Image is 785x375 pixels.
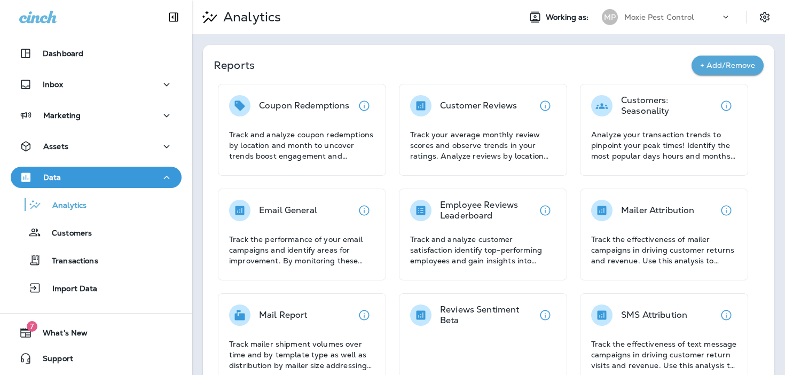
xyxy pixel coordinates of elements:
p: Track the effectiveness of mailer campaigns in driving customer returns and revenue. Use this ana... [591,234,737,266]
p: Employee Reviews Leaderboard [440,200,535,221]
button: View details [354,200,375,221]
button: View details [716,304,737,326]
button: Data [11,167,182,188]
p: Track your average monthly review scores and observe trends in your ratings. Analyze reviews by l... [410,129,556,161]
p: Import Data [42,284,98,294]
button: Dashboard [11,43,182,64]
p: Transactions [41,256,98,267]
p: Assets [43,142,68,151]
button: View details [535,95,556,116]
button: Customers [11,221,182,244]
div: MP [602,9,618,25]
p: Reports [214,58,692,73]
button: View details [716,200,737,221]
button: View details [354,304,375,326]
p: Coupon Redemptions [259,100,350,111]
p: SMS Attribution [621,310,687,321]
span: Support [32,354,73,367]
button: Settings [755,7,774,27]
p: Analytics [219,9,281,25]
button: Collapse Sidebar [159,6,189,28]
p: Moxie Pest Control [624,13,694,21]
p: Customers [41,229,92,239]
button: Marketing [11,105,182,126]
p: Track and analyze customer satisfaction identify top-performing employees and gain insights into ... [410,234,556,266]
span: Working as: [546,13,591,22]
button: Transactions [11,249,182,271]
p: Marketing [43,111,81,120]
p: Track and analyze coupon redemptions by location and month to uncover trends boost engagement and... [229,129,375,161]
p: Track mailer shipment volumes over time and by template type as well as distribution by mailer si... [229,339,375,371]
button: Assets [11,136,182,157]
button: Import Data [11,277,182,299]
p: Data [43,173,61,182]
button: + Add/Remove [692,56,764,75]
p: Email General [259,205,317,216]
p: Mailer Attribution [621,205,695,216]
span: 7 [27,321,37,332]
p: Inbox [43,80,63,89]
p: Mail Report [259,310,308,321]
p: Analyze your transaction trends to pinpoint your peak times! Identify the most popular days hours... [591,129,737,161]
p: Analytics [42,201,87,211]
button: Support [11,348,182,369]
button: View details [535,200,556,221]
button: View details [535,304,556,326]
p: Dashboard [43,49,83,58]
span: What's New [32,329,88,341]
button: View details [716,95,737,116]
p: Track the effectiveness of text message campaigns in driving customer return visits and revenue. ... [591,339,737,371]
button: Analytics [11,193,182,216]
p: Customer Reviews [440,100,517,111]
button: Inbox [11,74,182,95]
p: Reviews Sentiment Beta [440,304,535,326]
p: Track the performance of your email campaigns and identify areas for improvement. By monitoring t... [229,234,375,266]
button: 7What's New [11,322,182,343]
button: View details [354,95,375,116]
p: Customers: Seasonality [621,95,716,116]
